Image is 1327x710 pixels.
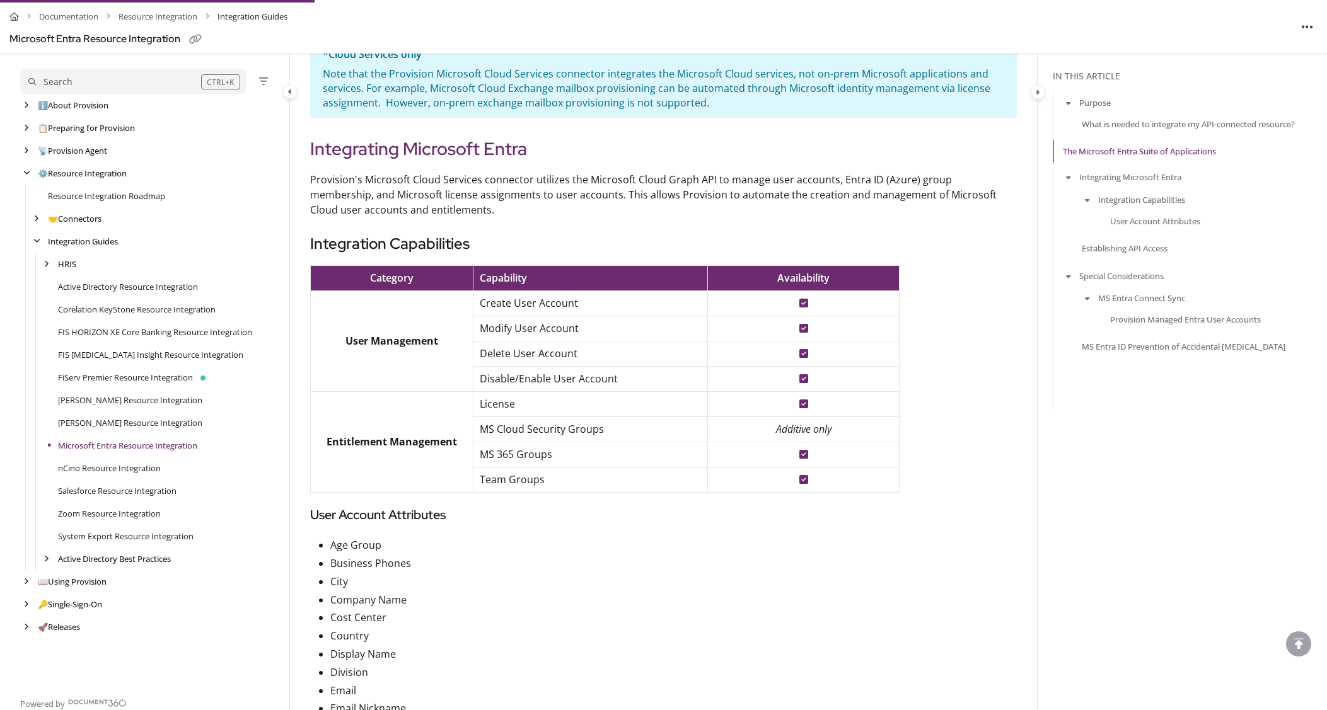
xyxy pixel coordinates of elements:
span: 📡 [38,145,48,156]
a: FIS IBS Insight Resource Integration [58,348,243,361]
span: company name [330,593,407,607]
span: Integration Guides [217,8,287,26]
div: CTRL+K [201,74,240,89]
span: city [330,575,348,588]
h3: Integration Capabilities [310,232,1017,255]
a: Resource Integration Roadmap [48,190,165,202]
a: Corelation KeyStone Resource Integration [58,303,216,316]
div: Search [43,75,72,89]
span: ℹ️ [38,100,48,111]
button: arrow [1063,96,1074,110]
div: arrow [20,100,33,112]
a: Provision Managed Entra User Accounts [1110,313,1261,326]
span: Capability [480,271,527,285]
a: Single-Sign-On [38,598,102,610]
span: business phones [330,556,411,570]
h4: User Account Attributes [310,505,1017,526]
span: display name [330,647,396,661]
a: System Export Resource Integration [58,530,194,542]
a: The Microsoft Entra Suite of Applications [1063,145,1216,157]
p: MS Cloud Security Groups [480,420,702,438]
div: arrow [20,576,33,588]
div: arrow [30,213,43,225]
div: arrow [20,145,33,157]
div: Microsoft Entra Resource Integration [9,30,180,49]
a: Resource Integration [38,167,127,180]
button: Filter [256,74,271,89]
a: Establishing API Access [1082,242,1168,255]
button: Search [20,69,246,94]
span: email [330,684,356,697]
span: 🤝 [48,213,58,224]
button: Article more options [1297,16,1318,37]
a: Integration Capabilities [1098,193,1185,205]
a: Special Considerations [1079,270,1164,282]
a: Active Directory Resource Integration [58,280,198,293]
a: Jack Henry SilverLake Resource Integration [58,394,202,406]
a: Purpose [1079,96,1111,109]
a: What is needed to integrate my API-connected resource? [1082,118,1295,130]
a: Connectors [48,212,101,225]
p: Create User Account [480,294,702,312]
span: ⚙️ [38,168,48,179]
img: Document360 [68,699,127,707]
span: cost center [330,610,386,624]
a: Microsoft Entra Resource Integration [58,439,197,452]
em: Additive only [776,422,832,436]
span: Powered by [20,697,65,710]
div: arrow [30,236,43,248]
span: Availability [777,271,830,285]
a: About Provision [38,99,108,112]
span: country [330,629,369,643]
div: scroll to top [1286,631,1311,656]
a: MS Entra Connect Sync [1098,292,1185,304]
button: arrow [1082,192,1093,206]
p: Provision's Microsoft Cloud Services connector utilizes the Microsoft Cloud Graph API to manage u... [310,172,1017,217]
a: Integration Guides [48,235,118,248]
p: Modify User Account [480,319,702,338]
a: FIS HORIZON XE Core Banking Resource Integration [58,326,252,338]
a: Preparing for Provision [38,122,135,134]
a: Provision Agent [38,144,107,157]
p: Disable/Enable User Account [480,370,702,388]
a: Active Directory Best Practices [58,553,171,565]
button: Copy link of [185,30,206,50]
a: Jack Henry Symitar Resource Integration [58,416,202,429]
a: User Account Attributes [1110,214,1200,227]
div: arrow [20,122,33,134]
a: Integrating Microsoft Entra [1079,171,1181,183]
a: HRIS [58,258,76,270]
span: 📋 [38,122,48,134]
a: Releases [38,621,80,633]
span: 🚀 [38,621,48,633]
h2: Integrating Microsoft Entra [310,135,1017,162]
button: Category toggle [1030,84,1045,100]
p: License [480,395,702,413]
p: Delete User Account [480,345,702,363]
strong: User Management [345,334,438,348]
p: MS 365 Groups [480,445,702,464]
button: arrow [1082,291,1093,305]
div: arrow [20,621,33,633]
a: nCino Resource Integration [58,462,161,474]
a: MS Entra ID Prevention of Accidental [MEDICAL_DATA] [1082,340,1285,353]
span: division [330,665,368,679]
a: FiServ Premier Resource Integration [58,371,193,384]
button: arrow [1063,269,1074,283]
button: arrow [1063,170,1074,184]
p: *Cloud Services only [323,45,1004,64]
button: Category toggle [282,84,298,99]
a: Using Provision [38,575,107,588]
a: Home [9,8,19,26]
span: age group [330,538,381,552]
div: In this article [1053,69,1322,83]
strong: Entitlement Management [327,435,457,449]
span: Category [370,271,414,285]
p: Note that the Provision Microsoft Cloud Services connector integrates the Microsoft Cloud service... [323,67,1004,111]
span: 🔑 [38,598,48,610]
div: arrow [40,553,53,565]
a: Documentation [39,8,98,26]
div: arrow [40,258,53,270]
a: Resource Integration [119,8,197,26]
p: Team Groups [480,471,702,489]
